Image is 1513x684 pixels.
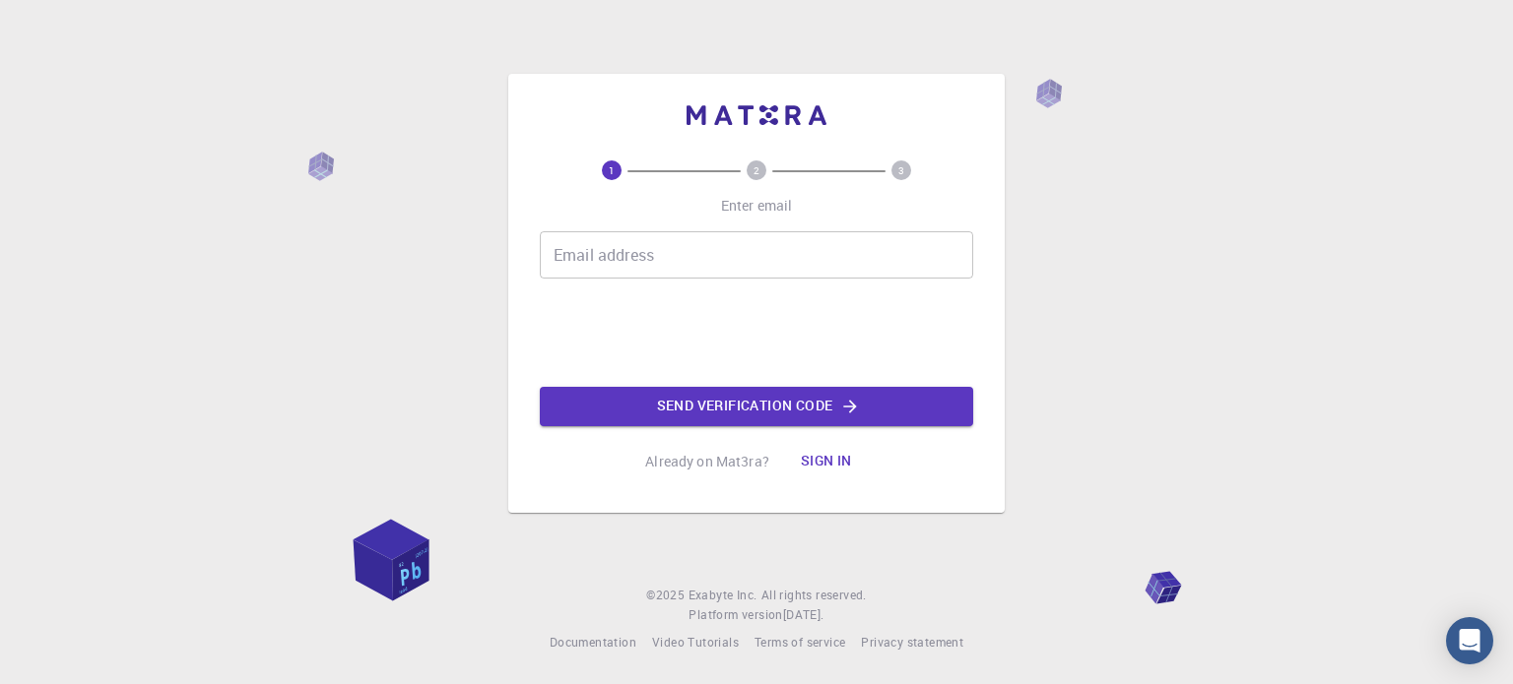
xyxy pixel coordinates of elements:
[785,442,868,481] button: Sign in
[761,586,867,605] span: All rights reserved.
[754,163,759,177] text: 2
[689,587,757,602] span: Exabyte Inc.
[646,586,688,605] span: © 2025
[783,606,824,622] span: [DATE] .
[861,634,963,650] span: Privacy statement
[550,633,636,653] a: Documentation
[689,605,782,625] span: Platform version
[689,586,757,605] a: Exabyte Inc.
[783,605,824,625] a: [DATE].
[609,163,615,177] text: 1
[1446,617,1493,664] div: Open Intercom Messenger
[755,634,845,650] span: Terms of service
[861,633,963,653] a: Privacy statement
[755,633,845,653] a: Terms of service
[721,196,793,216] p: Enter email
[645,452,769,471] p: Already on Mat3ra?
[550,634,636,650] span: Documentation
[652,633,739,653] a: Video Tutorials
[898,163,904,177] text: 3
[540,387,973,426] button: Send verification code
[652,634,739,650] span: Video Tutorials
[607,294,906,371] iframe: reCAPTCHA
